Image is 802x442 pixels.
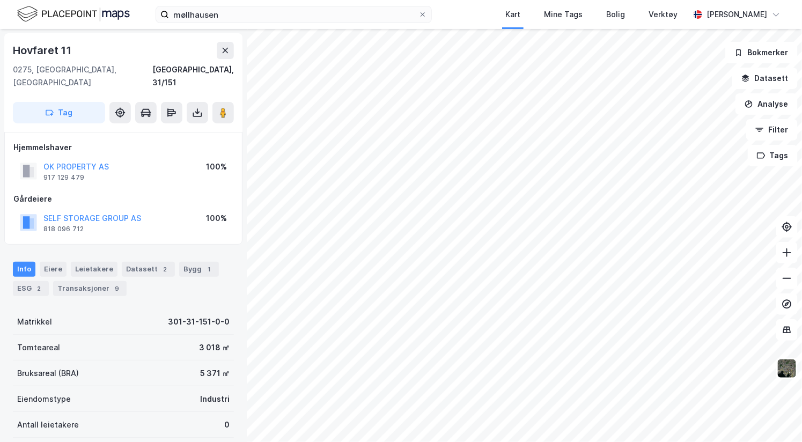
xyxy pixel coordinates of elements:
img: logo.f888ab2527a4732fd821a326f86c7f29.svg [17,5,130,24]
div: 3 018 ㎡ [199,341,230,354]
div: 818 096 712 [43,225,84,233]
div: Bruksareal (BRA) [17,367,79,380]
img: 9k= [777,358,797,379]
div: Hjemmelshaver [13,141,233,154]
div: 0275, [GEOGRAPHIC_DATA], [GEOGRAPHIC_DATA] [13,63,152,89]
div: Leietakere [71,262,117,277]
div: Datasett [122,262,175,277]
div: 9 [112,283,122,294]
button: Tags [748,145,798,166]
div: Eiere [40,262,67,277]
div: [PERSON_NAME] [707,8,768,21]
div: Kontrollprogram for chat [748,391,802,442]
div: Antall leietakere [17,418,79,431]
div: 2 [34,283,45,294]
div: Info [13,262,35,277]
div: Matrikkel [17,315,52,328]
div: Gårdeiere [13,193,233,205]
input: Søk på adresse, matrikkel, gårdeiere, leietakere eller personer [169,6,418,23]
div: Verktøy [649,8,678,21]
iframe: Chat Widget [748,391,802,442]
div: Eiendomstype [17,393,71,406]
button: Bokmerker [725,42,798,63]
div: 917 129 479 [43,173,84,182]
button: Tag [13,102,105,123]
div: 100% [206,212,227,225]
div: Kart [505,8,520,21]
div: Mine Tags [544,8,583,21]
div: 0 [224,418,230,431]
div: Bygg [179,262,219,277]
div: Hovfaret 11 [13,42,73,59]
div: Bolig [606,8,625,21]
div: ESG [13,281,49,296]
div: 5 371 ㎡ [200,367,230,380]
div: Industri [200,393,230,406]
button: Filter [746,119,798,141]
div: 2 [160,264,171,275]
div: 1 [204,264,215,275]
div: Transaksjoner [53,281,127,296]
button: Datasett [732,68,798,89]
div: 100% [206,160,227,173]
div: 301-31-151-0-0 [168,315,230,328]
div: Tomteareal [17,341,60,354]
div: [GEOGRAPHIC_DATA], 31/151 [152,63,234,89]
button: Analyse [735,93,798,115]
